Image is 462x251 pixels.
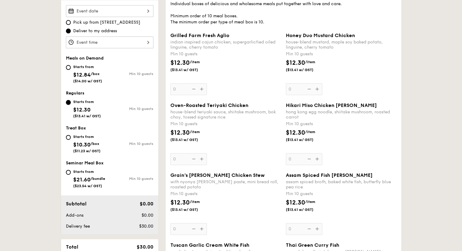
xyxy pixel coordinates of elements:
[170,109,281,120] div: house-blend teriyaki sauce, shiitake mushroom, bok choy, tossed signature rice
[73,71,91,78] span: $12.84
[66,213,84,218] span: Add-ons
[91,142,99,146] span: /box
[66,5,153,17] input: Event date
[286,179,396,190] div: assam spiced broth, baked white fish, butterfly blue pea rice
[73,141,91,148] span: $10.30
[91,72,100,76] span: /box
[305,200,315,204] span: /item
[286,191,396,197] div: Min 10 guests
[73,64,102,69] div: Starts from
[73,169,105,174] div: Starts from
[73,79,102,83] span: ($14.00 w/ GST)
[66,20,71,25] input: Pick up from [STREET_ADDRESS]
[286,59,305,67] span: $12.30
[170,1,396,25] div: Individual boxes of delicious and wholesome meals put together with love and care. Minimum order ...
[170,137,212,142] span: ($13.41 w/ GST)
[286,67,327,72] span: ($13.41 w/ GST)
[305,130,315,134] span: /item
[286,102,377,108] span: Hikari Miso Chicken [PERSON_NAME]
[110,72,153,76] div: Min 10 guests
[170,102,248,108] span: Oven-Roasted Teriyaki Chicken
[66,36,153,48] input: Event time
[170,199,190,206] span: $12.30
[66,170,71,175] input: Starts from$21.60/bundle($23.54 w/ GST)Min 10 guests
[170,67,212,72] span: ($13.41 w/ GST)
[66,91,84,96] span: Regulars
[170,172,265,178] span: Grain's [PERSON_NAME] Chicken Stew
[66,125,86,131] span: Treat Box
[110,177,153,181] div: Min 10 guests
[91,177,105,181] span: /bundle
[170,242,249,248] span: Tuscan Garlic Cream White Fish
[66,65,71,70] input: Starts from$12.84/box($14.00 w/ GST)Min 10 guests
[170,51,281,57] div: Min 10 guests
[170,207,212,212] span: ($13.41 w/ GST)
[73,114,101,118] span: ($13.41 w/ GST)
[286,137,327,142] span: ($13.41 w/ GST)
[170,33,229,38] span: Grilled Farm Fresh Aglio
[286,199,305,206] span: $12.30
[66,100,71,105] input: Starts from$12.30($13.41 w/ GST)Min 10 guests
[66,29,71,33] input: Deliver to my address
[170,40,281,50] div: indian inspired cajun chicken, supergarlicfied oiled linguine, cherry tomato
[286,129,305,136] span: $12.30
[286,172,373,178] span: Assam Spiced Fish [PERSON_NAME]
[73,176,91,183] span: $21.60
[66,135,71,140] input: Starts from$10.30/box($11.23 w/ GST)Min 10 guests
[110,142,153,146] div: Min 10 guests
[73,19,140,26] span: Pick up from [STREET_ADDRESS]
[73,28,117,34] span: Deliver to my address
[73,106,91,113] span: $12.30
[73,99,101,104] div: Starts from
[286,121,396,127] div: Min 10 guests
[141,213,153,218] span: $0.00
[190,130,200,134] span: /item
[170,121,281,127] div: Min 10 guests
[110,107,153,111] div: Min 10 guests
[190,60,200,64] span: /item
[139,201,153,207] span: $0.00
[190,200,200,204] span: /item
[286,109,396,120] div: hong kong egg noodle, shiitake mushroom, roasted carrot
[286,242,339,248] span: Thai Green Curry Fish
[170,179,281,190] div: with nyonya [PERSON_NAME] paste, mini bread roll, roasted potato
[170,59,190,67] span: $12.30
[136,244,153,250] span: $30.00
[170,191,281,197] div: Min 10 guests
[286,40,396,50] div: house-blend mustard, maple soy baked potato, linguine, cherry tomato
[66,56,104,61] span: Meals on Demand
[286,207,327,212] span: ($13.41 w/ GST)
[66,160,104,166] span: Seminar Meal Box
[73,149,101,153] span: ($11.23 w/ GST)
[305,60,315,64] span: /item
[286,33,355,38] span: Honey Duo Mustard Chicken
[66,224,90,229] span: Delivery fee
[139,224,153,229] span: $30.00
[286,51,396,57] div: Min 10 guests
[66,201,87,207] span: Subtotal
[170,129,190,136] span: $12.30
[66,244,78,250] span: Total
[73,184,102,188] span: ($23.54 w/ GST)
[73,134,101,139] div: Starts from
